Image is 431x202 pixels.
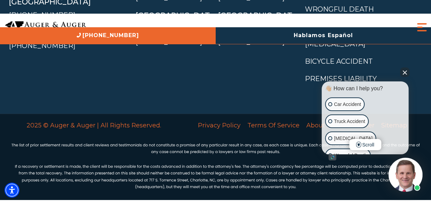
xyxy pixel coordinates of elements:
[334,151,367,160] p: Wrongful Death
[136,38,202,46] a: [PHONE_NUMBER]
[218,11,292,34] a: [GEOGRAPHIC_DATA]
[9,42,75,50] a: [PHONE_NUMBER]
[11,120,177,131] p: 2025 © Auger & Auger | All Rights Reserved.
[305,40,365,48] a: [MEDICAL_DATA]
[4,183,19,198] div: Accessibility Menu
[349,139,381,150] span: Scroll
[334,134,372,143] p: [MEDICAL_DATA]
[334,100,361,109] p: Car Accident
[195,118,244,133] a: Privacy Policy
[136,11,210,34] a: [GEOGRAPHIC_DATA]
[305,57,373,65] a: Bicycle Accident
[334,117,365,126] p: Truck Accident
[11,142,420,189] img: Disclaimer Info
[244,118,303,133] a: Terms Of Service
[303,118,338,133] a: About Us
[305,75,377,83] a: Premises Liability
[415,20,429,34] button: Menu
[305,5,374,13] a: Wrongful Death
[9,11,75,19] a: [PHONE_NUMBER]
[323,85,407,92] div: 👋🏼 How can I help you?
[388,158,422,192] img: Intaker widget Avatar
[328,154,336,160] a: Open intaker chat
[400,67,410,77] button: Close Intaker Chat Widget
[5,21,87,34] img: Auger & Auger Accident and Injury Lawyers Logo
[218,38,284,46] a: [PHONE_NUMBER]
